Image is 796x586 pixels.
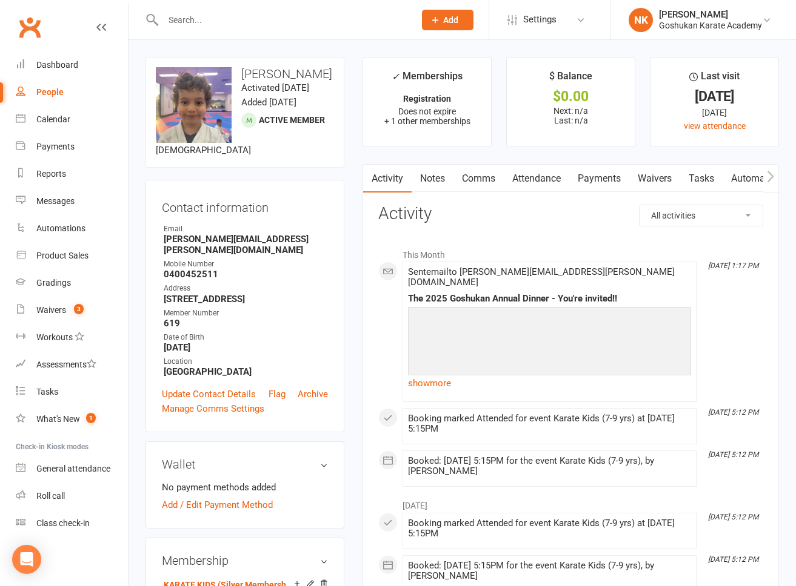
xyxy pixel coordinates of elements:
[16,215,128,242] a: Automations
[392,71,400,82] i: ✓
[36,114,70,124] div: Calendar
[684,121,746,131] a: view attendance
[408,266,675,288] span: Sent email to [PERSON_NAME][EMAIL_ADDRESS][PERSON_NAME][DOMAIN_NAME]
[403,94,451,104] strong: Registration
[16,406,128,433] a: What's New1
[164,258,328,270] div: Mobile Number
[156,67,232,143] img: image1654064948.png
[269,387,286,401] a: Flag
[422,10,473,30] button: Add
[378,493,763,512] li: [DATE]
[708,555,758,564] i: [DATE] 5:12 PM
[16,378,128,406] a: Tasks
[259,115,325,125] span: Active member
[708,450,758,459] i: [DATE] 5:12 PM
[708,408,758,416] i: [DATE] 5:12 PM
[36,60,78,70] div: Dashboard
[159,12,406,28] input: Search...
[378,242,763,262] li: This Month
[156,67,334,81] h3: [PERSON_NAME]
[504,165,569,193] a: Attendance
[16,482,128,510] a: Roll call
[74,304,84,314] span: 3
[164,234,328,255] strong: [PERSON_NAME][EMAIL_ADDRESS][PERSON_NAME][DOMAIN_NAME]
[162,458,328,471] h3: Wallet
[523,6,557,33] span: Settings
[661,90,768,103] div: [DATE]
[629,8,653,32] div: NK
[164,269,328,280] strong: 0400452511
[689,68,740,90] div: Last visit
[659,20,762,31] div: Goshukan Karate Academy
[708,513,758,521] i: [DATE] 5:12 PM
[408,518,691,539] div: Booking marked Attended for event Karate Kids (7-9 yrs) at [DATE] 5:15PM
[36,196,75,206] div: Messages
[241,82,309,93] time: Activated [DATE]
[16,269,128,297] a: Gradings
[16,510,128,537] a: Class kiosk mode
[16,351,128,378] a: Assessments
[156,145,251,156] span: [DEMOGRAPHIC_DATA]
[36,87,64,97] div: People
[86,413,96,423] span: 1
[36,305,66,315] div: Waivers
[549,68,592,90] div: $ Balance
[36,491,65,501] div: Roll call
[392,68,463,91] div: Memberships
[723,165,795,193] a: Automations
[16,133,128,160] a: Payments
[36,332,73,342] div: Workouts
[412,165,453,193] a: Notes
[164,223,328,235] div: Email
[629,165,680,193] a: Waivers
[363,165,412,193] a: Activity
[16,324,128,351] a: Workouts
[162,401,264,416] a: Manage Comms Settings
[16,106,128,133] a: Calendar
[408,375,691,392] a: show more
[162,480,328,495] li: No payment methods added
[241,97,296,108] time: Added [DATE]
[16,188,128,215] a: Messages
[453,165,504,193] a: Comms
[162,554,328,567] h3: Membership
[661,106,768,119] div: [DATE]
[398,107,456,116] span: Does not expire
[164,318,328,329] strong: 619
[36,169,66,179] div: Reports
[408,413,691,434] div: Booking marked Attended for event Karate Kids (7-9 yrs) at [DATE] 5:15PM
[518,106,624,125] p: Next: n/a Last: n/a
[298,387,328,401] a: Archive
[36,414,80,424] div: What's New
[164,308,328,319] div: Member Number
[16,79,128,106] a: People
[659,9,762,20] div: [PERSON_NAME]
[162,196,328,214] h3: Contact information
[164,342,328,353] strong: [DATE]
[680,165,723,193] a: Tasks
[36,278,71,288] div: Gradings
[162,498,273,512] a: Add / Edit Payment Method
[162,387,256,401] a: Update Contact Details
[16,242,128,269] a: Product Sales
[36,360,96,369] div: Assessments
[408,561,691,581] div: Booked: [DATE] 5:15PM for the event Karate Kids (7-9 yrs), by [PERSON_NAME]
[36,464,110,473] div: General attendance
[408,294,691,304] div: The 2025 Goshukan Annual Dinner - You're invited!!
[36,518,90,528] div: Class check-in
[164,366,328,377] strong: [GEOGRAPHIC_DATA]
[518,90,624,103] div: $0.00
[16,455,128,482] a: General attendance kiosk mode
[12,545,41,574] div: Open Intercom Messenger
[164,294,328,305] strong: [STREET_ADDRESS]
[36,223,85,233] div: Automations
[443,15,458,25] span: Add
[36,142,75,151] div: Payments
[36,387,58,397] div: Tasks
[408,456,691,476] div: Booked: [DATE] 5:15PM for the event Karate Kids (7-9 yrs), by [PERSON_NAME]
[164,283,328,294] div: Address
[16,297,128,324] a: Waivers 3
[16,51,128,79] a: Dashboard
[384,116,470,126] span: + 1 other memberships
[16,160,128,188] a: Reports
